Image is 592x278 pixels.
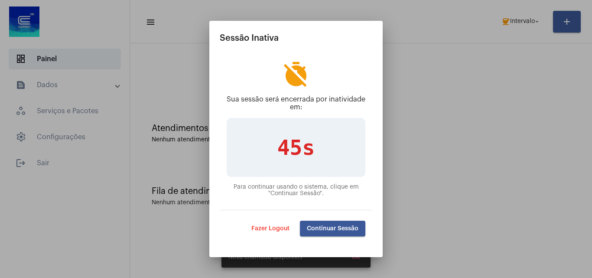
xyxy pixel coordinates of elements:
[220,31,372,45] h2: Sessão Inativa
[277,135,315,160] span: 45s
[227,95,365,111] p: Sua sessão será encerrada por inatividade em:
[227,184,365,197] p: Para continuar usando o sistema, clique em "Continuar Sessão".
[251,226,289,232] span: Fazer Logout
[307,226,358,232] span: Continuar Sessão
[244,221,296,236] button: Fazer Logout
[282,61,310,88] mat-icon: timer_off
[300,221,365,236] button: Continuar Sessão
